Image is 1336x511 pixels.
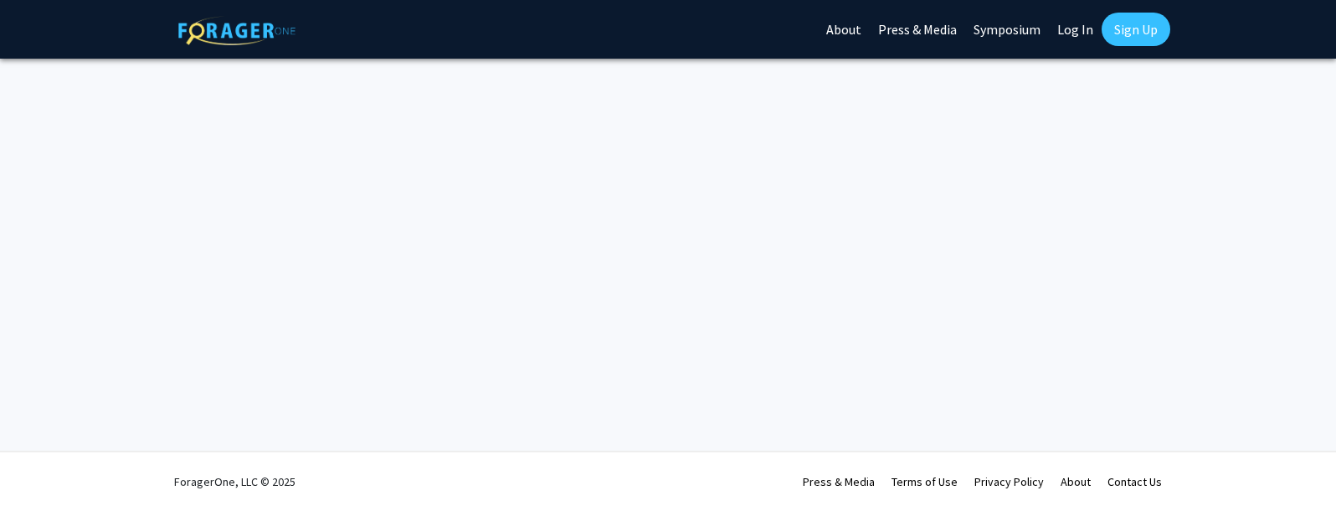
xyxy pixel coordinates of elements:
[1102,13,1170,46] a: Sign Up
[178,16,295,45] img: ForagerOne Logo
[892,474,958,489] a: Terms of Use
[1107,474,1162,489] a: Contact Us
[1061,474,1091,489] a: About
[174,452,295,511] div: ForagerOne, LLC © 2025
[974,474,1044,489] a: Privacy Policy
[803,474,875,489] a: Press & Media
